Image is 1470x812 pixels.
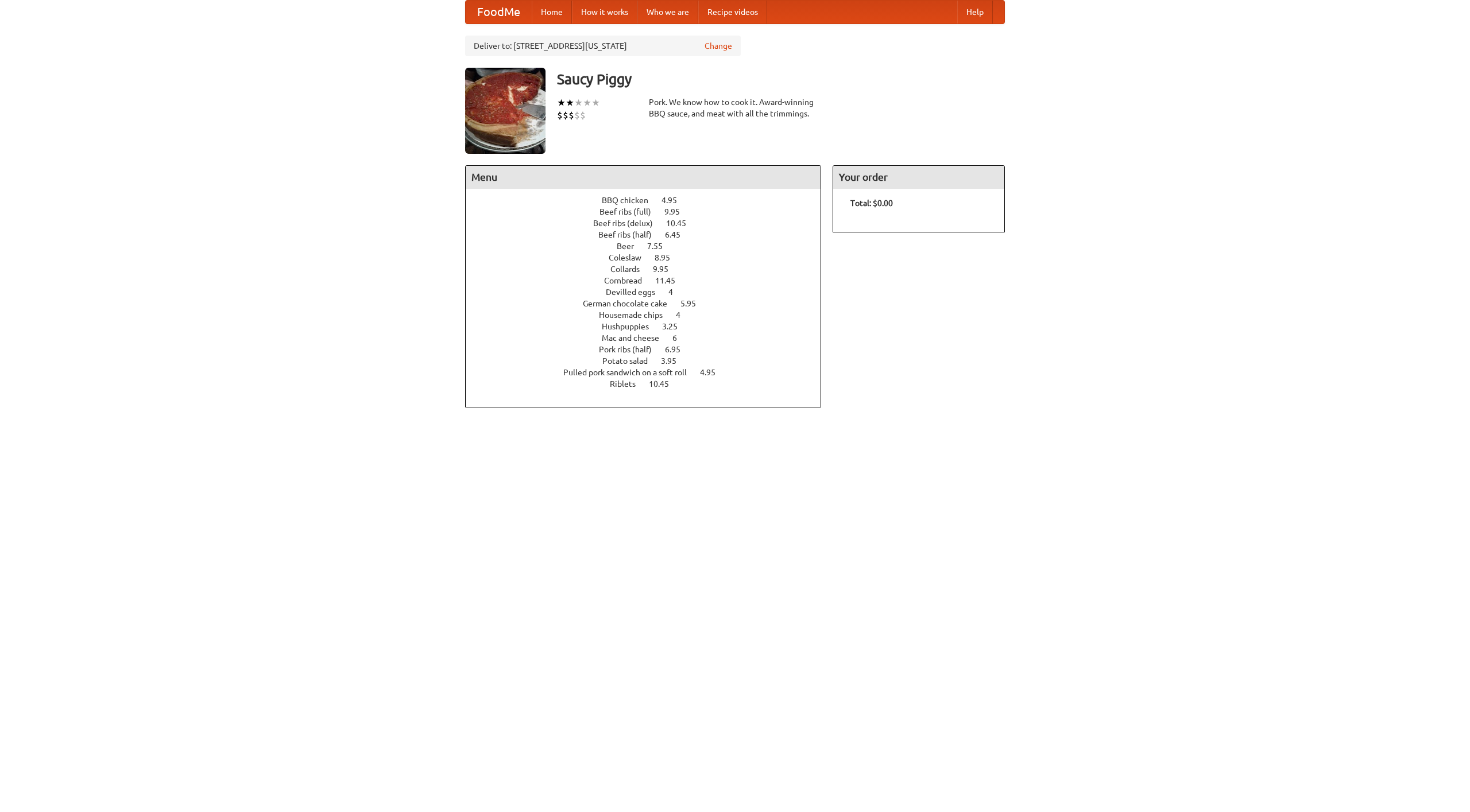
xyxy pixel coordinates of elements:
img: angular.jpg [465,68,546,154]
span: German chocolate cake [583,299,679,308]
span: Cornbread [604,276,653,285]
a: Beef ribs (delux) 10.45 [593,219,707,228]
span: 3.25 [662,322,689,331]
span: Beef ribs (half) [598,230,663,239]
a: Coleslaw 8.95 [609,253,691,262]
span: 3.95 [661,356,688,366]
a: German chocolate cake 5.95 [583,299,717,308]
span: 8.95 [655,253,682,262]
li: ★ [591,96,600,109]
div: Deliver to: [STREET_ADDRESS][US_STATE] [465,36,741,56]
h4: Menu [466,166,821,189]
span: 4 [676,310,692,320]
li: ★ [583,96,591,109]
span: Coleslaw [609,253,653,262]
span: 10.45 [649,379,680,388]
a: Who we are [637,1,698,24]
a: Home [532,1,572,24]
span: Beef ribs (full) [599,207,663,216]
span: Housemade chips [599,310,674,320]
a: Mac and cheese 6 [602,333,698,343]
span: 9.95 [653,265,680,274]
a: FoodMe [466,1,532,24]
span: 4.95 [661,196,688,205]
a: Hushpuppies 3.25 [602,322,699,331]
li: ★ [566,96,574,109]
a: Help [957,1,993,24]
a: Devilled eggs 4 [606,287,694,297]
a: Recipe videos [698,1,767,24]
span: 4.95 [700,368,727,377]
span: 4 [668,287,684,297]
li: $ [574,109,580,122]
span: 6.95 [665,345,692,354]
span: Riblets [610,379,647,388]
span: Collards [610,265,651,274]
a: Collards 9.95 [610,265,690,274]
h4: Your order [833,166,1004,189]
li: $ [568,109,574,122]
span: 11.45 [655,276,687,285]
b: Total: $0.00 [850,199,893,208]
span: Mac and cheese [602,333,671,343]
a: Beef ribs (full) 9.95 [599,207,701,216]
a: Pulled pork sandwich on a soft roll 4.95 [563,368,737,377]
a: Pork ribs (half) 6.95 [599,345,702,354]
a: Beef ribs (half) 6.45 [598,230,702,239]
span: Beer [617,242,645,251]
a: Change [705,40,732,52]
span: Beef ribs (delux) [593,219,664,228]
a: Cornbread 11.45 [604,276,697,285]
a: Riblets 10.45 [610,379,690,388]
a: Potato salad 3.95 [602,356,698,366]
a: Housemade chips 4 [599,310,702,320]
li: ★ [574,96,583,109]
span: Devilled eggs [606,287,667,297]
span: Pulled pork sandwich on a soft roll [563,368,698,377]
span: Potato salad [602,356,659,366]
li: $ [563,109,568,122]
div: Pork. We know how to cook it. Award-winning BBQ sauce, and meat with all the trimmings. [649,96,821,119]
li: $ [580,109,586,122]
span: BBQ chicken [602,196,660,205]
span: Hushpuppies [602,322,660,331]
li: ★ [557,96,566,109]
span: 10.45 [666,219,698,228]
li: $ [557,109,563,122]
span: 7.55 [647,242,674,251]
span: Pork ribs (half) [599,345,663,354]
h3: Saucy Piggy [557,68,1005,91]
a: BBQ chicken 4.95 [602,196,698,205]
span: 6.45 [665,230,692,239]
span: 9.95 [664,207,691,216]
span: 6 [672,333,688,343]
a: Beer 7.55 [617,242,684,251]
span: 5.95 [680,299,707,308]
a: How it works [572,1,637,24]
